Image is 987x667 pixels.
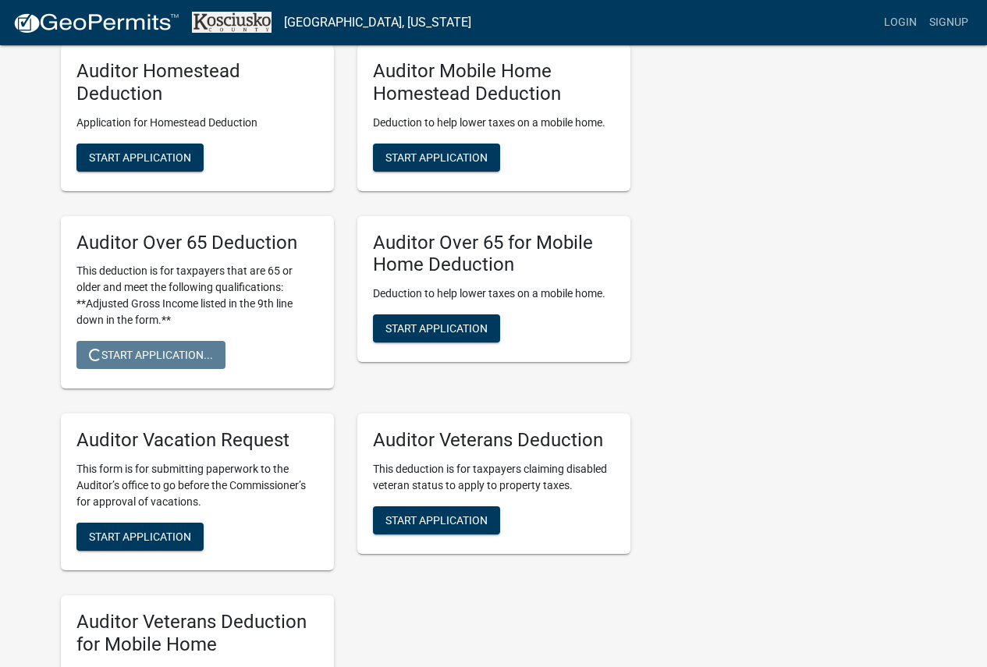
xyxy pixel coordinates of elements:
[76,611,318,656] h5: Auditor Veterans Deduction for Mobile Home
[373,232,615,277] h5: Auditor Over 65 for Mobile Home Deduction
[76,144,204,172] button: Start Application
[89,530,191,543] span: Start Application
[76,429,318,452] h5: Auditor Vacation Request
[385,151,488,163] span: Start Application
[76,523,204,551] button: Start Application
[878,8,923,37] a: Login
[373,429,615,452] h5: Auditor Veterans Deduction
[192,12,272,33] img: Kosciusko County, Indiana
[89,349,213,361] span: Start Application...
[76,341,225,369] button: Start Application...
[373,286,615,302] p: Deduction to help lower taxes on a mobile home.
[385,322,488,335] span: Start Application
[76,461,318,510] p: This form is for submitting paperwork to the Auditor’s office to go before the Commissioner’s for...
[385,514,488,527] span: Start Application
[373,314,500,342] button: Start Application
[373,461,615,494] p: This deduction is for taxpayers claiming disabled veteran status to apply to property taxes.
[373,60,615,105] h5: Auditor Mobile Home Homestead Deduction
[373,144,500,172] button: Start Application
[373,115,615,131] p: Deduction to help lower taxes on a mobile home.
[76,232,318,254] h5: Auditor Over 65 Deduction
[89,151,191,163] span: Start Application
[76,263,318,328] p: This deduction is for taxpayers that are 65 or older and meet the following qualifications: **Adj...
[76,115,318,131] p: Application for Homestead Deduction
[923,8,975,37] a: Signup
[284,9,471,36] a: [GEOGRAPHIC_DATA], [US_STATE]
[76,60,318,105] h5: Auditor Homestead Deduction
[373,506,500,534] button: Start Application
